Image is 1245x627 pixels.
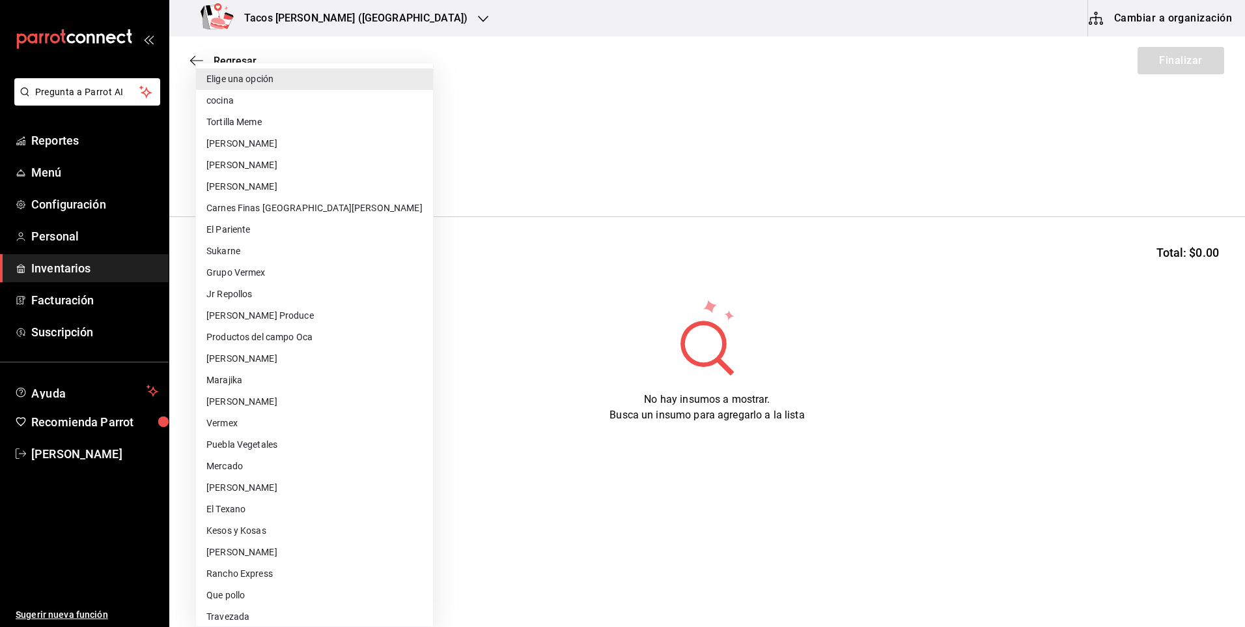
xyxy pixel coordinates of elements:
[196,197,433,219] li: Carnes Finas [GEOGRAPHIC_DATA][PERSON_NAME]
[196,219,433,241] li: El Pariente
[196,477,433,499] li: [PERSON_NAME]
[196,284,433,305] li: Jr Repollos
[196,241,433,262] li: Sukarne
[196,456,433,477] li: Mercado
[196,133,433,154] li: [PERSON_NAME]
[196,391,433,413] li: [PERSON_NAME]
[196,585,433,606] li: Que pollo
[196,176,433,197] li: [PERSON_NAME]
[196,520,433,542] li: Kesos y Kosas
[196,563,433,585] li: Rancho Express
[196,154,433,176] li: [PERSON_NAME]
[196,542,433,563] li: [PERSON_NAME]
[196,305,433,327] li: [PERSON_NAME] Produce
[196,348,433,370] li: [PERSON_NAME]
[196,413,433,434] li: Vermex
[196,111,433,133] li: Tortilla Meme
[196,327,433,348] li: Productos del campo Oca
[196,90,433,111] li: cocina
[196,434,433,456] li: Puebla Vegetales
[196,68,433,90] li: Elige una opción
[196,262,433,284] li: Grupo Vermex
[196,499,433,520] li: El Texano
[196,370,433,391] li: Marajika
